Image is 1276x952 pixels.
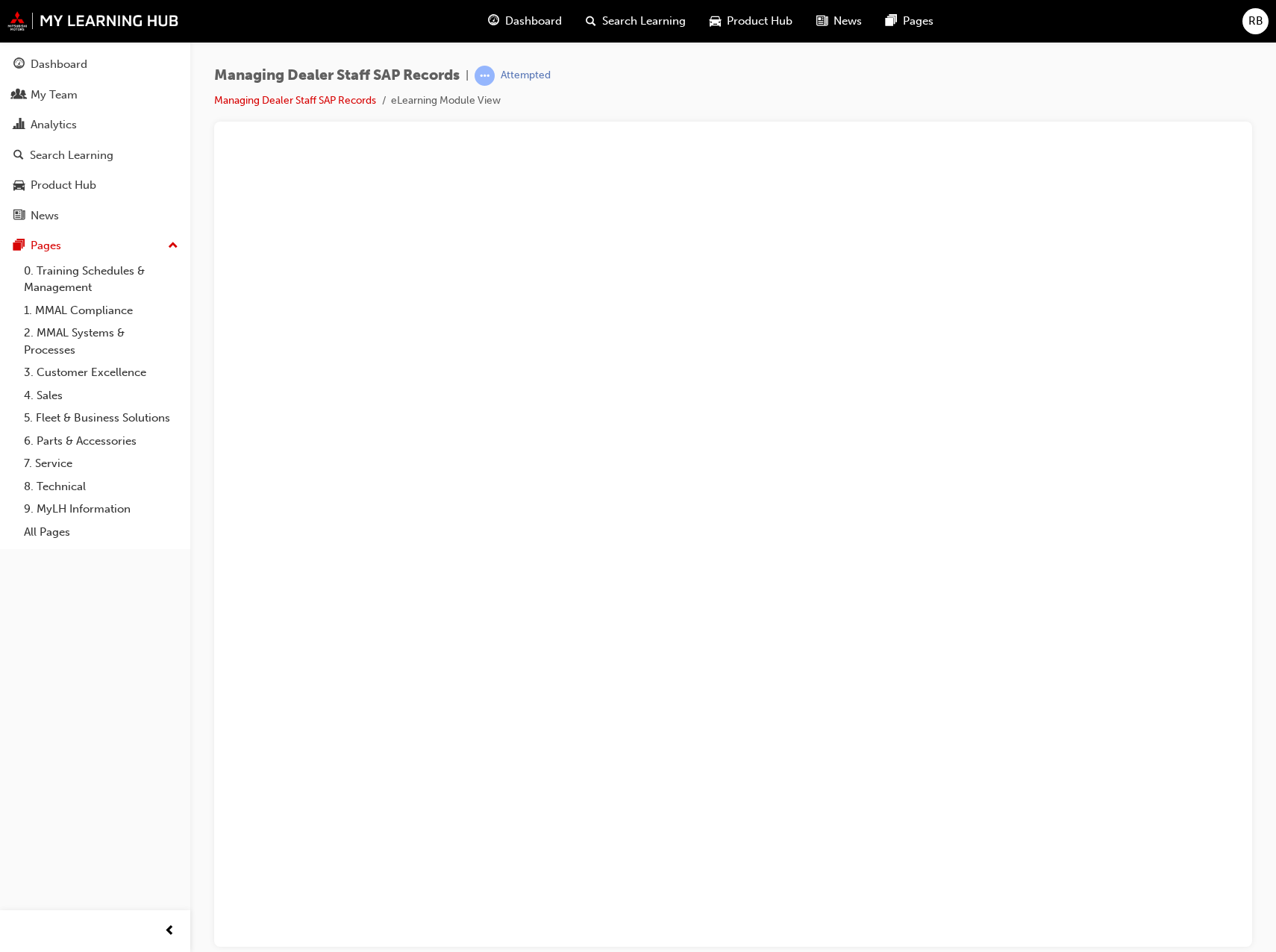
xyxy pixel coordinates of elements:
a: 3. Customer Excellence [18,361,184,384]
a: Analytics [6,111,184,139]
span: news-icon [816,12,828,31]
span: Pages [903,13,933,30]
div: Pages [31,237,61,254]
span: car-icon [710,12,721,31]
button: DashboardMy TeamAnalyticsSearch LearningProduct HubNews [6,48,184,232]
a: 1. MMAL Compliance [18,299,184,322]
div: Dashboard [31,56,87,73]
span: Dashboard [505,13,562,30]
span: Managing Dealer Staff SAP Records [214,67,460,84]
a: All Pages [18,521,184,544]
a: guage-iconDashboard [476,6,574,37]
a: 9. MyLH Information [18,498,184,521]
a: pages-iconPages [874,6,945,37]
a: My Team [6,81,184,109]
span: car-icon [13,179,25,192]
span: learningRecordVerb_ATTEMPT-icon [475,66,495,86]
button: Pages [6,232,184,260]
a: search-iconSearch Learning [574,6,698,37]
span: Product Hub [727,13,792,30]
span: Search Learning [602,13,686,30]
a: 7. Service [18,452,184,475]
div: Search Learning [30,147,113,164]
a: Product Hub [6,172,184,199]
a: 4. Sales [18,384,184,407]
span: chart-icon [13,119,25,132]
a: 2. MMAL Systems & Processes [18,322,184,361]
span: guage-icon [13,58,25,72]
a: 0. Training Schedules & Management [18,260,184,299]
a: 5. Fleet & Business Solutions [18,407,184,430]
div: News [31,207,59,225]
div: Analytics [31,116,77,134]
div: My Team [31,87,78,104]
span: guage-icon [488,12,499,31]
a: car-iconProduct Hub [698,6,804,37]
span: up-icon [168,237,178,256]
a: Managing Dealer Staff SAP Records [214,94,376,107]
div: Attempted [501,69,551,83]
li: eLearning Module View [391,93,501,110]
span: pages-icon [886,12,897,31]
a: Search Learning [6,142,184,169]
button: RB [1242,8,1269,34]
a: 6. Parts & Accessories [18,430,184,453]
img: mmal [7,11,179,31]
span: | [466,67,469,84]
a: Dashboard [6,51,184,78]
span: News [834,13,862,30]
span: pages-icon [13,239,25,253]
span: prev-icon [164,922,175,941]
span: search-icon [586,12,596,31]
div: Product Hub [31,177,96,194]
a: News [6,202,184,230]
span: people-icon [13,89,25,102]
span: search-icon [13,149,24,163]
span: RB [1248,13,1263,30]
a: 8. Technical [18,475,184,498]
span: news-icon [13,210,25,223]
a: news-iconNews [804,6,874,37]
